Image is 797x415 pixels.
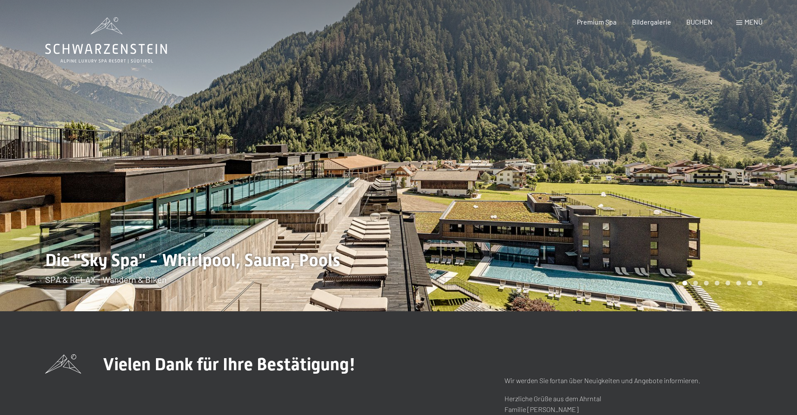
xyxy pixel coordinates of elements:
[736,281,741,285] div: Carousel Page 6
[747,281,752,285] div: Carousel Page 7
[704,281,709,285] div: Carousel Page 3
[744,18,763,26] span: Menü
[504,375,752,386] p: Wir werden Sie fortan über Neuigkeiten und Angebote informieren.
[715,281,719,285] div: Carousel Page 4
[725,281,730,285] div: Carousel Page 5
[682,281,687,285] div: Carousel Page 1 (Current Slide)
[758,281,763,285] div: Carousel Page 8
[577,18,616,26] a: Premium Spa
[632,18,671,26] a: Bildergalerie
[679,281,763,285] div: Carousel Pagination
[103,354,355,375] span: Vielen Dank für Ihre Bestätigung!
[693,281,698,285] div: Carousel Page 2
[686,18,713,26] a: BUCHEN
